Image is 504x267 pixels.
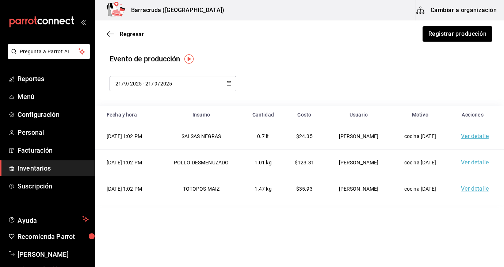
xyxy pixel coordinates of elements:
span: $123.31 [295,160,314,165]
input: Month [124,81,127,87]
div: Usuario [330,112,387,118]
span: / [122,81,124,87]
td: 0.7 lt [243,123,283,149]
input: Day [115,81,122,87]
span: Ayuda [18,215,79,224]
span: Menú [18,92,89,102]
span: $24.35 [296,133,313,139]
td: cocina [DATE] [392,176,449,202]
td: [PERSON_NAME] [326,149,392,176]
a: Ver detalle [461,185,489,192]
input: Year [160,81,172,87]
span: Pregunta a Parrot AI [20,48,79,56]
span: Reportes [18,74,89,84]
span: / [127,81,130,87]
div: Fecha y hora [107,112,155,118]
span: Personal [18,127,89,137]
span: Regresar [120,31,144,38]
span: / [152,81,154,87]
td: POLLO DESMENUZADO [160,149,243,176]
div: Costo [287,112,321,118]
div: Motivo [396,112,444,118]
span: Facturación [18,145,89,155]
span: / [158,81,160,87]
span: - [143,81,144,87]
td: 1.47 kg [243,176,283,202]
h3: Barracruda ([GEOGRAPHIC_DATA]) [125,6,224,15]
input: Year [130,81,142,87]
div: Acciones [453,112,492,118]
div: Insumo [164,112,239,118]
td: 1.01 kg [243,149,283,176]
span: Configuración [18,110,89,119]
button: open_drawer_menu [80,19,86,25]
td: cocina [DATE] [392,123,449,149]
button: Pregunta a Parrot AI [8,44,90,59]
td: [DATE] 1:02 PM [95,176,160,202]
td: TOTOPOS MAIZ [160,176,243,202]
a: Pregunta a Parrot AI [5,53,90,61]
td: [PERSON_NAME] [326,176,392,202]
div: Cantidad [247,112,279,118]
span: Recomienda Parrot [18,232,89,241]
button: Regresar [107,31,144,38]
td: SALSAS NEGRAS [160,123,243,149]
span: Inventarios [18,163,89,173]
span: [PERSON_NAME] [18,249,89,259]
td: [PERSON_NAME] [326,123,392,149]
a: Ver detalle [461,159,489,166]
input: Month [154,81,158,87]
input: Day [145,81,152,87]
a: Ver detalle [461,133,489,140]
td: [DATE] 1:02 PM [95,123,160,149]
img: Tooltip marker [184,54,194,64]
div: Evento de producción [110,53,180,64]
span: $35.93 [296,186,313,192]
button: Registrar producción [423,26,492,42]
td: cocina [DATE] [392,149,449,176]
span: Suscripción [18,181,89,191]
td: [DATE] 1:02 PM [95,149,160,176]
